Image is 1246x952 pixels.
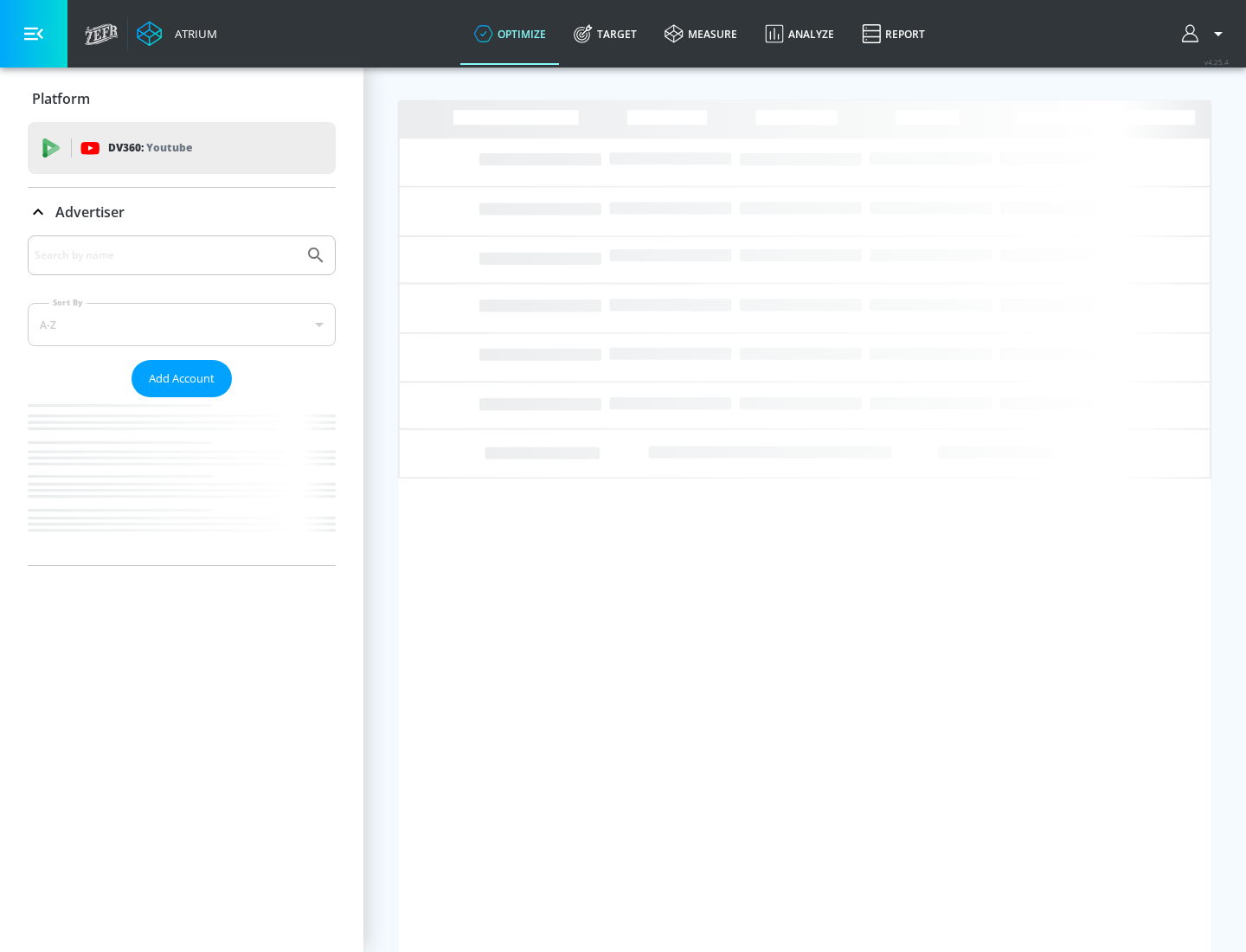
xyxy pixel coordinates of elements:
div: Advertiser [28,235,336,565]
span: v 4.25.4 [1204,57,1229,67]
button: Add Account [132,360,232,397]
span: Add Account [149,369,215,389]
p: Youtube [146,138,192,157]
p: Platform [32,89,90,108]
div: A-Z [28,303,336,346]
label: Sort By [49,297,87,308]
p: DV360: [108,138,192,158]
a: Atrium [137,21,217,47]
a: Analyze [751,3,848,65]
a: optimize [460,3,560,65]
nav: list of Advertiser [28,397,336,565]
div: Advertiser [28,188,336,236]
div: Atrium [168,26,217,42]
a: Target [560,3,651,65]
div: DV360: Youtube [28,122,336,174]
input: Search by name [35,244,297,267]
div: Platform [28,74,336,123]
p: Advertiser [55,203,125,222]
a: measure [651,3,751,65]
a: Report [848,3,939,65]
